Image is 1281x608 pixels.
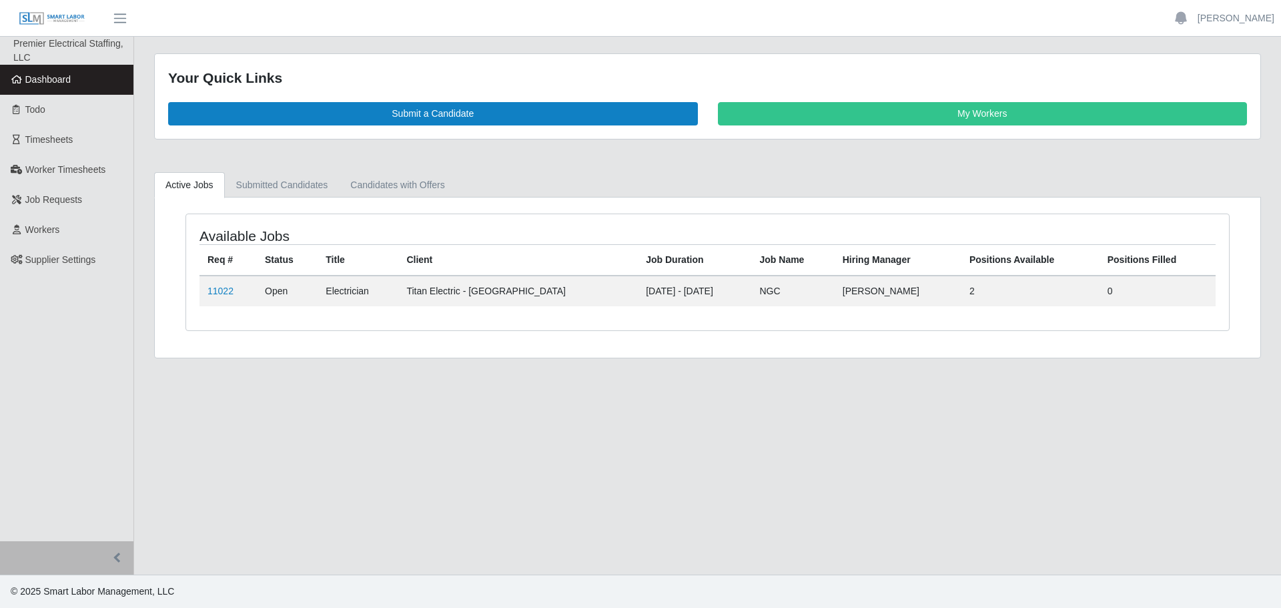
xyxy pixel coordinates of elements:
span: Todo [25,104,45,115]
th: Positions Filled [1100,244,1216,276]
span: © 2025 Smart Labor Management, LLC [11,586,174,597]
span: Timesheets [25,134,73,145]
th: Client [398,244,638,276]
td: NGC [752,276,835,306]
th: Req # [199,244,257,276]
a: My Workers [718,102,1248,125]
span: Workers [25,224,60,235]
img: SLM Logo [19,11,85,26]
th: Job Duration [638,244,751,276]
span: Worker Timesheets [25,164,105,175]
td: Open [257,276,318,306]
td: [DATE] - [DATE] [638,276,751,306]
td: Titan Electric - [GEOGRAPHIC_DATA] [398,276,638,306]
span: Job Requests [25,194,83,205]
a: [PERSON_NAME] [1198,11,1274,25]
th: Hiring Manager [835,244,961,276]
th: Job Name [752,244,835,276]
h4: Available Jobs [199,228,611,244]
td: Electrician [318,276,398,306]
th: Positions Available [961,244,1100,276]
td: 0 [1100,276,1216,306]
span: Dashboard [25,74,71,85]
a: 11022 [207,286,234,296]
a: Active Jobs [154,172,225,198]
a: Submitted Candidates [225,172,340,198]
div: Your Quick Links [168,67,1247,89]
th: Status [257,244,318,276]
span: Premier Electrical Staffing, LLC [13,38,123,63]
a: Submit a Candidate [168,102,698,125]
td: [PERSON_NAME] [835,276,961,306]
td: 2 [961,276,1100,306]
th: Title [318,244,398,276]
a: Candidates with Offers [339,172,456,198]
span: Supplier Settings [25,254,96,265]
